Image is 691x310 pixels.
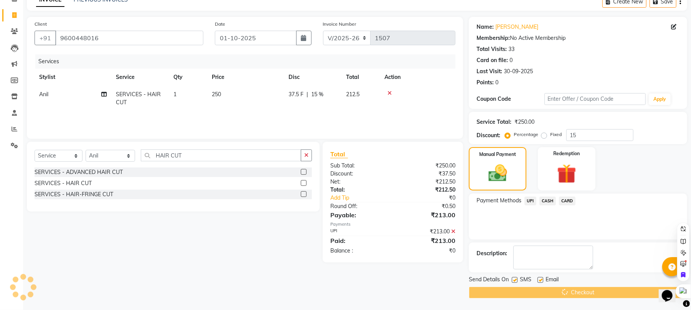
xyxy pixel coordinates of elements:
div: 0 [495,79,498,87]
div: Discount: [325,170,393,178]
label: Client [35,21,47,28]
div: ₹250.00 [515,118,534,126]
span: Payment Methods [477,197,521,205]
div: Payments [330,221,455,228]
label: Invoice Number [323,21,356,28]
div: ₹37.50 [393,170,461,178]
div: ₹212.50 [393,178,461,186]
div: Total: [325,186,393,194]
div: ₹213.00 [393,236,461,245]
img: _cash.svg [483,162,513,184]
div: ₹0 [393,247,461,255]
div: SERVICES - HAIR-FRINGE CUT [35,190,113,198]
div: Net: [325,178,393,186]
th: Price [207,69,284,86]
div: Coupon Code [477,95,544,103]
label: Date [215,21,225,28]
div: 0 [510,56,513,64]
span: 15 % [311,90,323,98]
th: Action [380,69,455,86]
th: Disc [284,69,341,86]
span: 1 [173,91,176,98]
div: Sub Total: [325,162,393,170]
div: Last Visit: [477,67,502,75]
a: Add Tip [325,194,404,202]
div: Membership: [477,34,510,42]
span: Total [330,150,348,158]
div: Service Total: [477,118,511,126]
span: SMS [520,276,531,285]
label: Percentage [514,131,538,138]
th: Qty [169,69,207,86]
div: ₹0 [404,194,461,202]
span: UPI [524,197,536,205]
span: | [307,90,308,98]
div: SERVICES - ADVANCED HAIR CUT [35,168,123,176]
button: Apply [649,93,671,105]
div: SERVICES - HAIR CUT [35,179,92,187]
input: Search or Scan [141,149,301,161]
span: Email [546,276,559,285]
img: _gift.svg [551,162,582,186]
span: 212.5 [346,91,360,98]
input: Search by Name/Mobile/Email/Code [55,31,203,45]
div: Name: [477,23,494,31]
div: 33 [508,45,515,53]
div: Paid: [325,236,393,245]
span: CASH [539,197,556,205]
div: ₹250.00 [393,162,461,170]
div: ₹212.50 [393,186,461,194]
iframe: chat widget [659,279,683,302]
th: Total [341,69,380,86]
span: SERVICES - HAIR CUT [116,91,161,106]
div: ₹0.50 [393,202,461,210]
div: Round Off: [325,202,393,210]
span: Anil [39,91,48,98]
div: Balance : [325,247,393,255]
label: Manual Payment [479,151,516,158]
span: 37.5 F [289,90,303,98]
input: Enter Offer / Coupon Code [544,93,646,105]
div: Total Visits: [477,45,507,53]
div: No Active Membership [477,34,679,42]
th: Stylist [35,69,111,86]
th: Service [111,69,169,86]
div: Card on file: [477,56,508,64]
div: Points: [477,79,494,87]
span: Send Details On [469,276,509,285]
div: UPI [325,228,393,236]
span: 250 [212,91,221,98]
div: Payable: [325,210,393,220]
div: Description: [477,249,507,258]
div: ₹213.00 [393,228,461,236]
div: ₹213.00 [393,210,461,220]
div: 30-09-2025 [504,67,533,75]
div: Discount: [477,131,500,139]
span: CARD [559,197,576,205]
button: +91 [35,31,56,45]
label: Redemption [553,150,580,157]
label: Fixed [550,131,562,138]
div: Services [35,54,461,69]
a: [PERSON_NAME] [495,23,538,31]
